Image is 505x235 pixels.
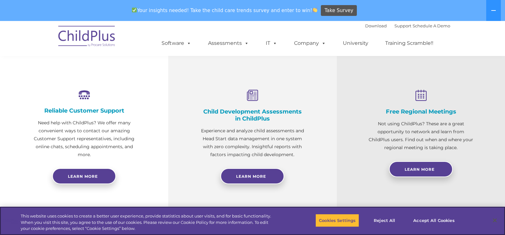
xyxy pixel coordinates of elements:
[369,108,473,115] h4: Free Regional Meetings
[89,68,116,73] span: Phone number
[410,214,458,227] button: Accept All Cookies
[132,8,137,12] img: ✅
[315,214,359,227] button: Cookies Settings
[364,214,404,227] button: Reject All
[200,127,305,159] p: Experience and analyze child assessments and Head Start data management in one system with zero c...
[55,21,119,53] img: ChildPlus by Procare Solutions
[389,161,453,177] a: Learn More
[288,37,332,50] a: Company
[325,5,353,16] span: Take Survey
[365,23,450,28] font: |
[379,37,440,50] a: Training Scramble!!
[32,107,136,114] h4: Reliable Customer Support
[413,23,450,28] a: Schedule A Demo
[313,8,317,12] img: 👏
[321,5,357,16] a: Take Survey
[336,37,375,50] a: University
[259,37,284,50] a: IT
[68,174,98,179] span: Learn more
[394,23,411,28] a: Support
[52,168,116,184] a: Learn more
[200,108,305,122] h4: Child Development Assessments in ChildPlus
[369,120,473,152] p: Not using ChildPlus? These are a great opportunity to network and learn from ChildPlus users. Fin...
[155,37,198,50] a: Software
[129,4,320,17] span: Your insights needed! Take the child care trends survey and enter to win!
[220,168,284,184] a: Learn More
[89,42,108,47] span: Last name
[365,23,387,28] a: Download
[236,174,266,179] span: Learn More
[488,213,502,227] button: Close
[21,213,278,232] div: This website uses cookies to create a better user experience, provide statistics about user visit...
[202,37,255,50] a: Assessments
[405,167,435,172] span: Learn More
[32,119,136,159] p: Need help with ChildPlus? We offer many convenient ways to contact our amazing Customer Support r...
